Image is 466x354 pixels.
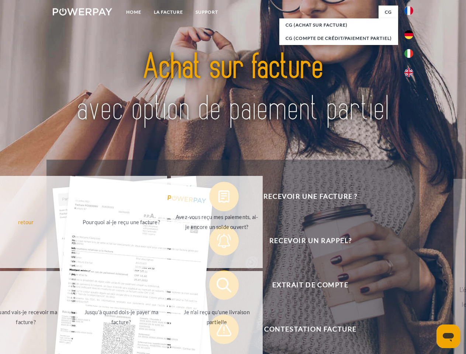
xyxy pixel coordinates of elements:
img: en [404,68,413,77]
a: Home [120,6,148,19]
button: Contestation Facture [209,315,401,344]
span: Contestation Facture [220,315,401,344]
span: Extrait de compte [220,270,401,300]
button: Recevoir un rappel? [209,226,401,256]
img: de [404,30,413,39]
img: it [404,49,413,58]
iframe: Bouton de lancement de la fenêtre de messagerie [436,324,460,348]
a: CG (achat sur facture) [279,18,398,32]
a: Support [189,6,224,19]
span: Recevoir un rappel? [220,226,401,256]
button: Extrait de compte [209,270,401,300]
a: Avez-vous reçu mes paiements, ai-je encore un solde ouvert? [171,176,263,268]
span: Recevoir une facture ? [220,182,401,211]
a: CG [379,6,398,19]
div: Pourquoi ai-je reçu une facture? [80,217,163,227]
div: Avez-vous reçu mes paiements, ai-je encore un solde ouvert? [175,212,258,232]
img: fr [404,6,413,15]
button: Recevoir une facture ? [209,182,401,211]
a: CG (Compte de crédit/paiement partiel) [279,32,398,45]
img: title-powerpay_fr.svg [70,35,396,141]
div: Jusqu'à quand dois-je payer ma facture? [80,307,163,327]
img: logo-powerpay-white.svg [53,8,112,15]
a: LA FACTURE [148,6,189,19]
div: Je n'ai reçu qu'une livraison partielle [175,307,258,327]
